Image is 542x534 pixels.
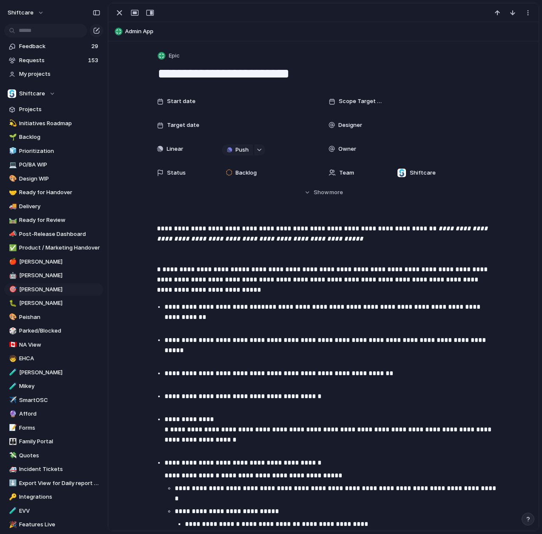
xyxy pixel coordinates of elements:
[4,352,103,365] a: 🧒EHCA
[9,243,15,253] div: ✅
[19,354,100,363] span: EHCA
[4,117,103,130] div: 💫Initiatives Roadmap
[4,40,103,53] a: Feedback29
[19,105,100,114] span: Projects
[8,451,16,460] button: 💸
[8,9,34,17] span: shiftcare
[4,491,103,503] a: 🔑Integrations
[19,424,100,432] span: Forms
[157,185,490,200] button: Showmore
[167,169,186,177] span: Status
[19,410,100,418] span: Afford
[19,382,100,390] span: Mikey
[236,169,257,177] span: Backlog
[4,422,103,434] div: 📝Forms
[8,341,16,349] button: 🇨🇦
[4,145,103,158] div: 🧊Prioritization
[9,271,15,281] div: 🤖
[19,396,100,405] span: SmartOSC
[4,518,103,531] div: 🎉Features Live
[8,299,16,307] button: 🐛
[9,201,15,211] div: 🚚
[4,408,103,420] div: 🔮Afford
[4,256,103,268] a: 🍎[PERSON_NAME]
[4,366,103,379] div: 🧪[PERSON_NAME]
[4,103,103,116] a: Projects
[4,463,103,476] a: 🚑Incident Tickets
[19,119,100,128] span: Initiatives Roadmap
[9,174,15,184] div: 🎨
[8,313,16,322] button: 🎨
[9,299,15,308] div: 🐛
[9,451,15,460] div: 💸
[8,424,16,432] button: 📝
[19,437,100,446] span: Family Portal
[19,271,100,280] span: [PERSON_NAME]
[8,161,16,169] button: 💻
[19,479,100,488] span: Export View for Daily report [DATE]
[125,27,535,36] span: Admin App
[167,121,199,129] span: Target date
[8,354,16,363] button: 🧒
[19,313,100,322] span: Peishan
[9,423,15,433] div: 📝
[19,507,100,515] span: EVV
[19,56,85,65] span: Requests
[4,269,103,282] a: 🤖[PERSON_NAME]
[4,380,103,393] a: 🧪Mikey
[4,131,103,144] div: 🌱Backlog
[339,169,354,177] span: Team
[4,283,103,296] a: 🎯[PERSON_NAME]
[8,258,16,266] button: 🍎
[19,451,100,460] span: Quotes
[19,493,100,501] span: Integrations
[4,200,103,213] a: 🚚Delivery
[8,507,16,515] button: 🧪
[19,42,89,51] span: Feedback
[8,175,16,183] button: 🎨
[4,241,103,254] a: ✅Product / Marketing Handover
[8,244,16,252] button: ✅
[4,186,103,199] a: 🤝Ready for Handover
[19,258,100,266] span: [PERSON_NAME]
[4,505,103,517] a: 🧪EVV
[4,311,103,324] a: 🎨Peishan
[19,175,100,183] span: Design WIP
[8,465,16,474] button: 🚑
[9,118,15,128] div: 💫
[9,437,15,447] div: 👪
[19,285,100,294] span: [PERSON_NAME]
[338,145,356,153] span: Owner
[8,368,16,377] button: 🧪
[19,188,100,197] span: Ready for Handover
[91,42,100,51] span: 29
[4,339,103,351] div: 🇨🇦NA View
[112,25,535,38] button: Admin App
[338,121,362,129] span: Designer
[19,70,100,78] span: My projects
[9,257,15,267] div: 🍎
[8,119,16,128] button: 💫
[8,230,16,238] button: 📣
[8,396,16,405] button: ✈️
[4,435,103,448] div: 👪Family Portal
[8,271,16,280] button: 🤖
[4,477,103,490] a: ⬇️Export View for Daily report [DATE]
[8,216,16,224] button: 🛤️
[8,327,16,335] button: 🎲
[9,160,15,170] div: 💻
[236,146,249,154] span: Push
[9,367,15,377] div: 🧪
[9,520,15,530] div: 🎉
[19,147,100,155] span: Prioritization
[169,52,180,60] span: Epic
[167,97,196,106] span: Start date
